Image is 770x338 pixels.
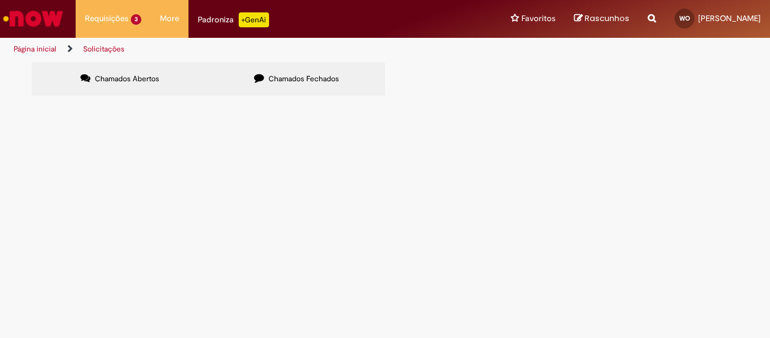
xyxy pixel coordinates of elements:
[131,14,141,25] span: 3
[14,44,56,54] a: Página inicial
[9,38,504,61] ul: Trilhas de página
[679,14,690,22] span: WO
[83,44,125,54] a: Solicitações
[585,12,629,24] span: Rascunhos
[160,12,179,25] span: More
[521,12,555,25] span: Favoritos
[85,12,128,25] span: Requisições
[698,13,761,24] span: [PERSON_NAME]
[239,12,269,27] p: +GenAi
[198,12,269,27] div: Padroniza
[1,6,65,31] img: ServiceNow
[95,74,159,84] span: Chamados Abertos
[574,13,629,25] a: Rascunhos
[268,74,339,84] span: Chamados Fechados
